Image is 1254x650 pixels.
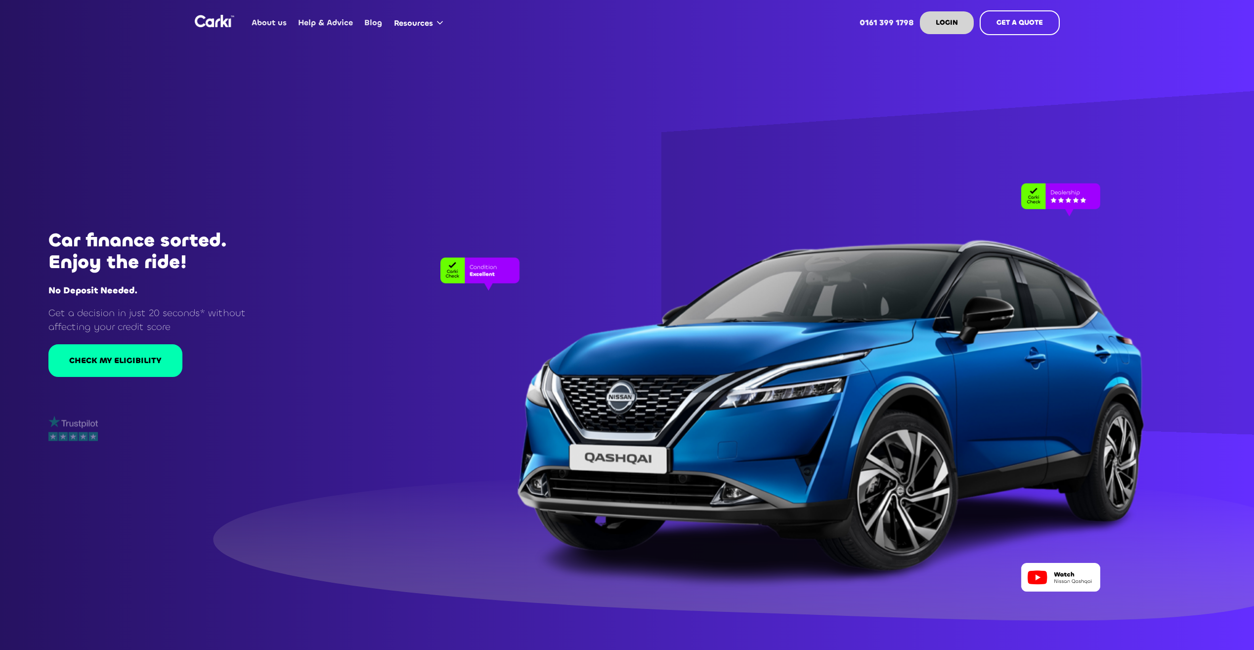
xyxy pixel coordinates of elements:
[48,344,182,377] a: CHECK MY ELIGIBILITY
[920,11,974,34] a: LOGIN
[936,18,958,27] strong: LOGIN
[388,4,453,42] div: Resources
[195,15,234,27] a: home
[246,3,293,42] a: About us
[854,3,919,42] a: 0161 399 1798
[996,18,1043,27] strong: GET A QUOTE
[394,18,433,29] div: Resources
[48,416,98,428] img: trustpilot
[48,432,98,441] img: stars
[860,17,914,28] strong: 0161 399 1798
[48,306,270,333] p: Get a decision in just 20 seconds* without affecting your credit score
[293,3,359,42] a: Help & Advice
[48,230,270,273] h1: Car finance sorted. Enjoy the ride!
[69,355,162,366] div: CHECK MY ELIGIBILITY
[195,15,234,27] img: Logo
[48,284,137,296] strong: No Deposit Needed.
[359,3,388,42] a: Blog
[980,10,1060,35] a: GET A QUOTE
